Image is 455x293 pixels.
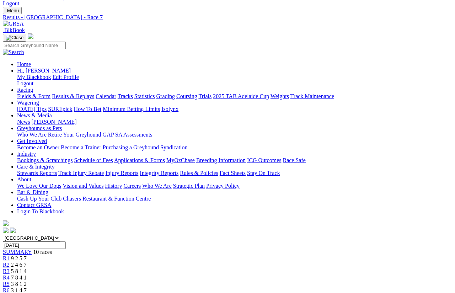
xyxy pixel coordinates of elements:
[31,119,76,125] a: [PERSON_NAME]
[247,170,280,176] a: Stay On Track
[118,93,133,99] a: Tracks
[17,132,47,138] a: Who We Are
[3,27,25,33] a: BlkBook
[3,34,26,42] button: Toggle navigation
[103,132,152,138] a: GAP SA Assessments
[3,268,10,274] a: R3
[17,157,452,164] div: Industry
[142,183,172,189] a: Who We Are
[3,49,24,55] img: Search
[161,106,178,112] a: Isolynx
[17,151,36,157] a: Industry
[3,275,10,281] a: R4
[123,183,141,189] a: Careers
[140,170,178,176] a: Integrity Reports
[17,80,33,86] a: Logout
[74,157,113,163] a: Schedule of Fees
[11,255,27,261] span: 9 2 5 7
[180,170,218,176] a: Rules & Policies
[3,0,19,6] a: Logout
[17,106,47,112] a: [DATE] Tips
[33,249,52,255] span: 10 races
[17,93,452,100] div: Racing
[3,249,32,255] a: SUMMARY
[17,68,71,74] span: Hi, [PERSON_NAME]
[17,74,452,87] div: Hi, [PERSON_NAME]
[271,93,289,99] a: Weights
[17,112,52,118] a: News & Media
[17,196,452,202] div: Bar & Dining
[53,74,79,80] a: Edit Profile
[11,281,27,287] span: 3 8 1 2
[6,35,23,41] img: Close
[220,170,246,176] a: Fact Sheets
[3,255,10,261] a: R1
[96,93,116,99] a: Calendar
[160,144,187,150] a: Syndication
[17,125,62,131] a: Greyhounds as Pets
[17,93,50,99] a: Fields & Form
[103,106,160,112] a: Minimum Betting Limits
[283,157,305,163] a: Race Safe
[3,21,24,27] img: GRSA
[17,202,51,208] a: Contact GRSA
[17,87,33,93] a: Racing
[3,220,9,226] img: logo-grsa-white.png
[3,262,10,268] span: R2
[105,183,122,189] a: History
[17,68,72,74] a: Hi, [PERSON_NAME]
[17,119,30,125] a: News
[74,106,102,112] a: How To Bet
[213,93,269,99] a: 2025 TAB Adelaide Cup
[17,183,452,189] div: About
[198,93,212,99] a: Trials
[17,170,452,176] div: Care & Integrity
[61,144,101,150] a: Become a Trainer
[247,157,281,163] a: ICG Outcomes
[206,183,240,189] a: Privacy Policy
[196,157,246,163] a: Breeding Information
[3,228,9,233] img: facebook.svg
[3,14,452,21] a: Results - [GEOGRAPHIC_DATA] - Race 7
[17,61,31,67] a: Home
[156,93,175,99] a: Grading
[17,196,61,202] a: Cash Up Your Club
[28,33,33,39] img: logo-grsa-white.png
[17,144,59,150] a: Become an Owner
[11,262,27,268] span: 2 4 6 7
[63,183,103,189] a: Vision and Values
[17,189,48,195] a: Bar & Dining
[17,157,73,163] a: Bookings & Scratchings
[11,268,27,274] span: 5 8 1 4
[3,42,66,49] input: Search
[58,170,104,176] a: Track Injury Rebate
[4,27,25,33] span: BlkBook
[17,106,452,112] div: Wagering
[3,7,22,14] button: Toggle navigation
[17,74,51,80] a: My Blackbook
[17,132,452,138] div: Greyhounds as Pets
[290,93,334,99] a: Track Maintenance
[17,138,47,144] a: Get Involved
[17,170,57,176] a: Stewards Reports
[17,183,61,189] a: We Love Our Dogs
[48,132,101,138] a: Retire Your Greyhound
[17,100,39,106] a: Wagering
[7,8,19,13] span: Menu
[17,119,452,125] div: News & Media
[3,241,66,249] input: Select date
[134,93,155,99] a: Statistics
[176,93,197,99] a: Coursing
[17,144,452,151] div: Get Involved
[48,106,72,112] a: SUREpick
[10,228,16,233] img: twitter.svg
[166,157,195,163] a: MyOzChase
[17,164,55,170] a: Care & Integrity
[3,281,10,287] a: R5
[11,275,27,281] span: 7 8 4 1
[63,196,151,202] a: Chasers Restaurant & Function Centre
